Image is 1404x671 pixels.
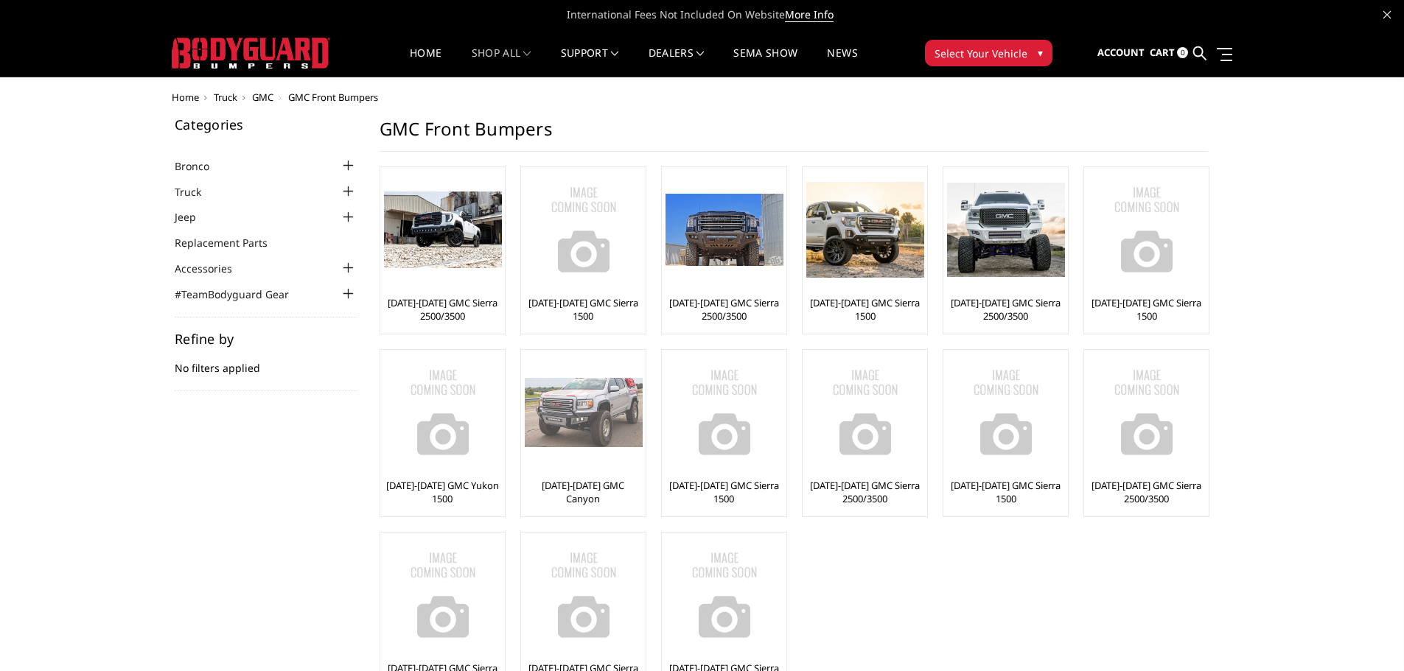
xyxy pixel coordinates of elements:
h5: Refine by [175,332,357,345]
h5: Categories [175,118,357,131]
a: #TeamBodyguard Gear [175,287,307,302]
a: SEMA Show [733,48,797,77]
a: [DATE]-[DATE] GMC Sierra 2500/3500 [806,479,923,505]
a: No Image [525,171,642,289]
a: [DATE]-[DATE] GMC Sierra 2500/3500 [1088,479,1205,505]
a: shop all [472,48,531,77]
span: Cart [1150,46,1175,59]
a: [DATE]-[DATE] GMC Sierra 1500 [666,479,783,505]
a: No Image [384,536,501,654]
a: Support [561,48,619,77]
a: [DATE]-[DATE] GMC Sierra 1500 [1088,296,1205,323]
img: No Image [525,171,643,289]
a: [DATE]-[DATE] GMC Canyon [525,479,642,505]
a: Dealers [649,48,705,77]
a: GMC [252,91,273,104]
span: Account [1097,46,1145,59]
img: BODYGUARD BUMPERS [172,38,330,68]
a: Bronco [175,158,228,174]
a: [DATE]-[DATE] GMC Yukon 1500 [384,479,501,505]
a: Jeep [175,209,214,225]
button: Select Your Vehicle [925,40,1052,66]
a: [DATE]-[DATE] GMC Sierra 1500 [525,296,642,323]
a: [DATE]-[DATE] GMC Sierra 2500/3500 [666,296,783,323]
a: Accessories [175,261,251,276]
a: [DATE]-[DATE] GMC Sierra 2500/3500 [384,296,501,323]
a: No Image [1088,354,1205,471]
img: No Image [525,536,643,654]
a: No Image [947,354,1064,471]
img: No Image [666,354,783,471]
a: No Image [1088,171,1205,289]
a: More Info [785,7,834,22]
a: No Image [525,536,642,654]
img: No Image [384,536,502,654]
img: No Image [806,354,924,471]
a: Home [172,91,199,104]
a: Truck [175,184,220,200]
a: News [827,48,857,77]
h1: GMC Front Bumpers [380,118,1208,152]
span: ▾ [1038,45,1043,60]
a: [DATE]-[DATE] GMC Sierra 1500 [806,296,923,323]
img: No Image [1088,171,1206,289]
img: No Image [1088,354,1206,471]
a: Account [1097,33,1145,73]
img: No Image [384,354,502,471]
a: No Image [384,354,501,471]
span: GMC Front Bumpers [288,91,378,104]
img: No Image [666,536,783,654]
a: [DATE]-[DATE] GMC Sierra 2500/3500 [947,296,1064,323]
span: Select Your Vehicle [935,46,1027,61]
a: [DATE]-[DATE] GMC Sierra 1500 [947,479,1064,505]
span: 0 [1177,47,1188,58]
a: Home [410,48,441,77]
a: Truck [214,91,237,104]
a: No Image [806,354,923,471]
a: Replacement Parts [175,235,286,250]
img: No Image [947,354,1065,471]
a: Cart 0 [1150,33,1188,73]
div: No filters applied [175,332,357,391]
